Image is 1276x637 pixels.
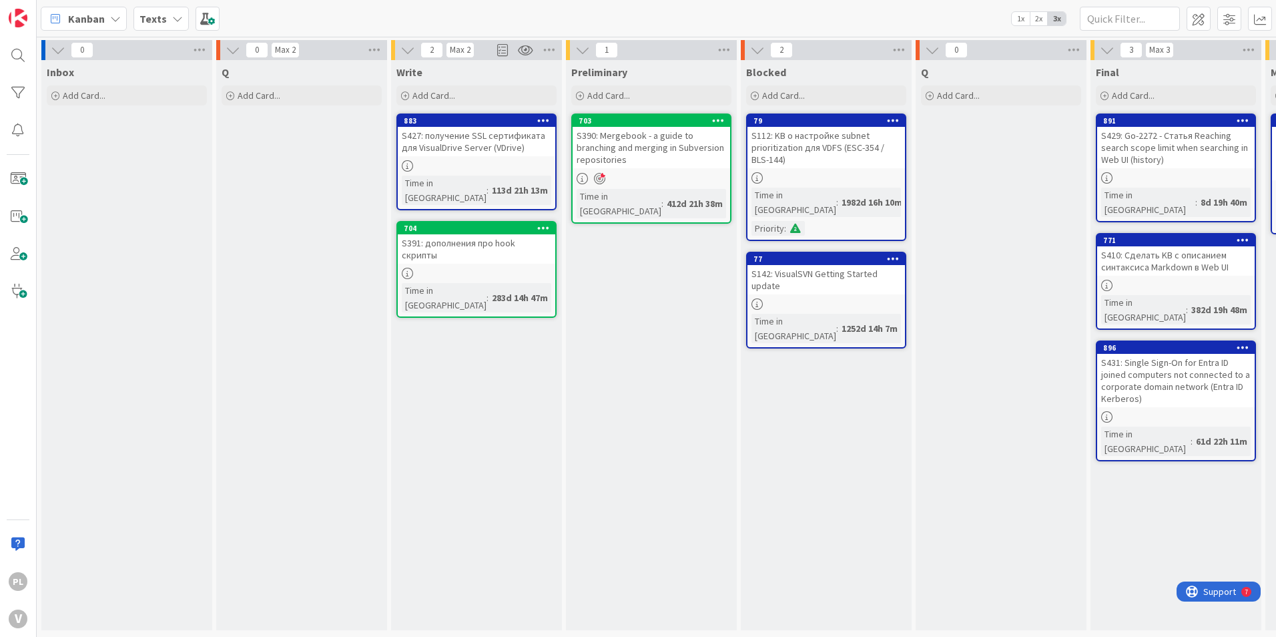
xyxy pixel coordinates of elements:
span: 0 [71,42,93,58]
div: PL [9,572,27,591]
span: Preliminary [571,65,627,79]
div: Priority [751,221,784,236]
span: Add Card... [587,89,630,101]
span: Kanban [68,11,105,27]
span: : [661,196,663,211]
span: 1x [1012,12,1030,25]
a: 896S431: Single Sign-On for Entra ID joined computers not connected to a corporate domain network... [1096,341,1256,461]
div: 883 [404,116,555,126]
div: 61d 22h 11m [1193,434,1251,449]
img: Visit kanbanzone.com [9,9,27,27]
span: : [487,290,489,305]
span: 1 [595,42,618,58]
a: 883S427: получение SSL сертификата для VisualDrive Server (VDrive)Time in [GEOGRAPHIC_DATA]:113d ... [396,114,557,210]
div: Time in [GEOGRAPHIC_DATA] [1101,427,1191,456]
span: Support [27,2,59,18]
div: 412d 21h 38m [663,196,726,211]
div: 704 [404,224,555,233]
div: 703 [573,115,730,127]
div: Max 2 [275,47,296,53]
span: : [1191,434,1193,449]
span: Inbox [47,65,74,79]
div: S431: Single Sign-On for Entra ID joined computers not connected to a corporate domain network (E... [1097,354,1255,407]
div: 7 [68,5,71,16]
a: 79S112: KB о настройке subnet prioritization для VDFS (ESC-354 / BLS-144)Time in [GEOGRAPHIC_DATA... [746,114,906,241]
div: 896 [1103,343,1255,353]
div: S427: получение SSL сертификата для VisualDrive Server (VDrive) [398,127,555,156]
div: Max 2 [450,47,470,53]
div: 382d 19h 48m [1188,302,1251,317]
span: : [487,183,489,198]
span: : [1186,302,1188,317]
span: 2x [1030,12,1048,25]
div: S410: Сделать KB с описанием синтаксиса Markdown в Web UI [1097,246,1255,276]
div: Time in [GEOGRAPHIC_DATA] [1101,295,1186,325]
div: 79 [753,116,905,126]
div: 77 [747,253,905,265]
div: 771 [1103,236,1255,245]
div: 79 [747,115,905,127]
div: 771 [1097,234,1255,246]
div: S390: Mergebook - a guide to branching and merging in Subversion repositories [573,127,730,168]
span: Q [921,65,928,79]
span: Add Card... [412,89,455,101]
div: Time in [GEOGRAPHIC_DATA] [751,188,836,217]
span: Blocked [746,65,786,79]
span: : [1195,195,1197,210]
span: 0 [945,42,968,58]
div: 771S410: Сделать KB с описанием синтаксиса Markdown в Web UI [1097,234,1255,276]
div: 283d 14h 47m [489,290,551,305]
span: Add Card... [238,89,280,101]
div: 1252d 14h 7m [838,321,901,336]
span: Add Card... [63,89,105,101]
input: Quick Filter... [1080,7,1180,31]
div: Time in [GEOGRAPHIC_DATA] [577,189,661,218]
div: 8d 19h 40m [1197,195,1251,210]
span: 3x [1048,12,1066,25]
span: : [784,221,786,236]
div: 77S142: VisualSVN Getting Started update [747,253,905,294]
div: Time in [GEOGRAPHIC_DATA] [402,283,487,312]
div: 891 [1103,116,1255,126]
div: 113d 21h 13m [489,183,551,198]
div: V [9,610,27,628]
span: Write [396,65,422,79]
div: 703 [579,116,730,126]
div: Time in [GEOGRAPHIC_DATA] [402,176,487,205]
div: 891 [1097,115,1255,127]
a: 771S410: Сделать KB с описанием синтаксиса Markdown в Web UITime in [GEOGRAPHIC_DATA]:382d 19h 48m [1096,233,1256,330]
b: Texts [139,12,167,25]
span: 2 [420,42,443,58]
div: 891S429: Go-2272 - Статья Reaching search scope limit when searching in Web UI (history) [1097,115,1255,168]
div: S391: дополнения про hook скрипты [398,234,555,264]
span: Add Card... [937,89,980,101]
div: 703S390: Mergebook - a guide to branching and merging in Subversion repositories [573,115,730,168]
div: 704 [398,222,555,234]
div: 79S112: KB о настройке subnet prioritization для VDFS (ESC-354 / BLS-144) [747,115,905,168]
div: Max 3 [1149,47,1170,53]
span: : [836,195,838,210]
span: : [836,321,838,336]
div: S429: Go-2272 - Статья Reaching search scope limit when searching in Web UI (history) [1097,127,1255,168]
div: 1982d 16h 10m [838,195,906,210]
div: 77 [753,254,905,264]
div: Time in [GEOGRAPHIC_DATA] [751,314,836,343]
span: Add Card... [762,89,805,101]
div: Time in [GEOGRAPHIC_DATA] [1101,188,1195,217]
span: Q [222,65,229,79]
span: Add Card... [1112,89,1155,101]
span: 0 [246,42,268,58]
div: 896S431: Single Sign-On for Entra ID joined computers not connected to a corporate domain network... [1097,342,1255,407]
a: 77S142: VisualSVN Getting Started updateTime in [GEOGRAPHIC_DATA]:1252d 14h 7m [746,252,906,349]
a: 704S391: дополнения про hook скриптыTime in [GEOGRAPHIC_DATA]:283d 14h 47m [396,221,557,318]
span: Final [1096,65,1119,79]
div: 883 [398,115,555,127]
div: 704S391: дополнения про hook скрипты [398,222,555,264]
div: S112: KB о настройке subnet prioritization для VDFS (ESC-354 / BLS-144) [747,127,905,168]
span: 3 [1120,42,1143,58]
div: 896 [1097,342,1255,354]
a: 703S390: Mergebook - a guide to branching and merging in Subversion repositoriesTime in [GEOGRAPH... [571,114,731,224]
div: S142: VisualSVN Getting Started update [747,265,905,294]
a: 891S429: Go-2272 - Статья Reaching search scope limit when searching in Web UI (history)Time in [... [1096,114,1256,222]
span: 2 [770,42,793,58]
